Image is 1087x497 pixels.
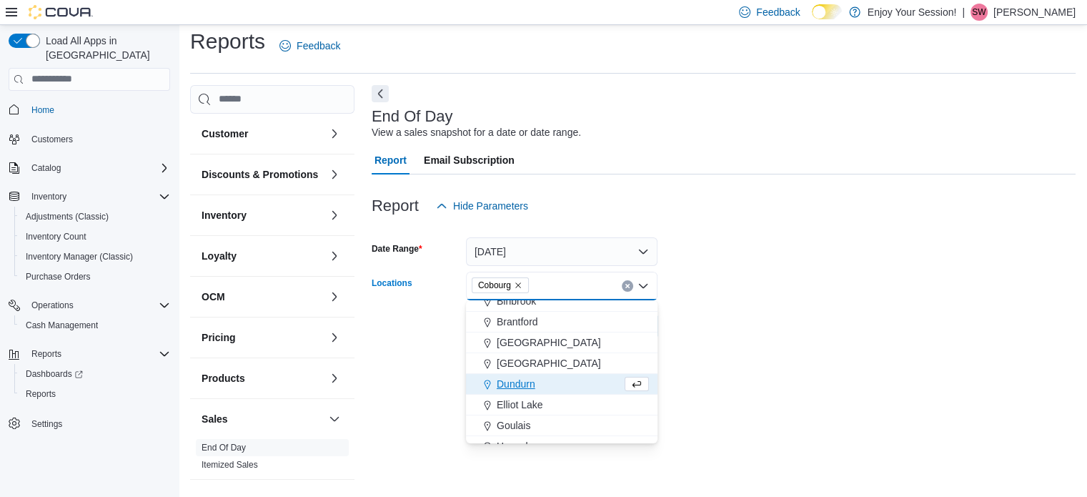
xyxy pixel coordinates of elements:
[26,159,170,177] span: Catalog
[202,330,235,345] h3: Pricing
[3,295,176,315] button: Operations
[202,371,245,385] h3: Products
[31,300,74,311] span: Operations
[26,130,170,148] span: Customers
[497,335,601,350] span: [GEOGRAPHIC_DATA]
[812,4,842,19] input: Dark Mode
[3,158,176,178] button: Catalog
[40,34,170,62] span: Load All Apps in [GEOGRAPHIC_DATA]
[372,243,422,255] label: Date Range
[202,127,323,141] button: Customer
[26,297,79,314] button: Operations
[26,271,91,282] span: Purchase Orders
[466,415,657,436] button: Goulais
[326,207,343,224] button: Inventory
[466,395,657,415] button: Elliot Lake
[993,4,1076,21] p: [PERSON_NAME]
[14,247,176,267] button: Inventory Manager (Classic)
[466,353,657,374] button: [GEOGRAPHIC_DATA]
[202,371,323,385] button: Products
[20,268,170,285] span: Purchase Orders
[26,231,86,242] span: Inventory Count
[3,344,176,364] button: Reports
[14,227,176,247] button: Inventory Count
[9,94,170,471] nav: Complex example
[14,207,176,227] button: Adjustments (Classic)
[20,268,96,285] a: Purchase Orders
[202,459,258,471] span: Itemized Sales
[190,27,265,56] h1: Reports
[497,315,538,329] span: Brantford
[478,278,511,292] span: Cobourg
[202,443,246,453] a: End Of Day
[497,398,543,412] span: Elliot Lake
[424,146,515,174] span: Email Subscription
[622,280,633,292] button: Clear input
[466,436,657,457] button: Hespeler
[497,439,537,453] span: Hespeler
[466,312,657,333] button: Brantford
[20,385,170,403] span: Reports
[26,159,66,177] button: Catalog
[466,333,657,353] button: [GEOGRAPHIC_DATA]
[326,125,343,142] button: Customer
[326,247,343,265] button: Loyalty
[202,412,228,426] h3: Sales
[971,4,988,21] div: Sarah Wilson
[202,249,237,263] h3: Loyalty
[26,251,133,262] span: Inventory Manager (Classic)
[372,197,419,215] h3: Report
[26,101,170,119] span: Home
[202,167,323,182] button: Discounts & Promotions
[26,345,170,363] span: Reports
[31,418,62,430] span: Settings
[472,277,529,293] span: Cobourg
[868,4,957,21] p: Enjoy Your Session!
[372,277,412,289] label: Locations
[326,370,343,387] button: Products
[26,188,170,205] span: Inventory
[497,294,536,308] span: Binbrook
[372,108,453,125] h3: End Of Day
[29,5,93,19] img: Cova
[20,208,114,225] a: Adjustments (Classic)
[14,364,176,384] a: Dashboards
[190,439,354,479] div: Sales
[972,4,986,21] span: SW
[26,188,72,205] button: Inventory
[372,125,581,140] div: View a sales snapshot for a date or date range.
[14,315,176,335] button: Cash Management
[20,228,92,245] a: Inventory Count
[3,129,176,149] button: Customers
[202,208,247,222] h3: Inventory
[20,208,170,225] span: Adjustments (Classic)
[326,288,343,305] button: OCM
[326,166,343,183] button: Discounts & Promotions
[297,39,340,53] span: Feedback
[3,99,176,120] button: Home
[3,413,176,433] button: Settings
[31,134,73,145] span: Customers
[637,280,649,292] button: Close list of options
[466,237,657,266] button: [DATE]
[26,320,98,331] span: Cash Management
[31,348,61,360] span: Reports
[497,356,601,370] span: [GEOGRAPHIC_DATA]
[26,211,109,222] span: Adjustments (Classic)
[326,410,343,428] button: Sales
[26,388,56,400] span: Reports
[20,365,170,383] span: Dashboards
[20,317,104,334] a: Cash Management
[31,162,61,174] span: Catalog
[514,281,522,290] button: Remove Cobourg from selection in this group
[374,146,407,174] span: Report
[3,187,176,207] button: Inventory
[20,317,170,334] span: Cash Management
[497,377,535,391] span: Dundurn
[202,208,323,222] button: Inventory
[497,418,530,433] span: Goulais
[202,127,248,141] h3: Customer
[14,267,176,287] button: Purchase Orders
[202,460,258,470] a: Itemized Sales
[202,290,323,304] button: OCM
